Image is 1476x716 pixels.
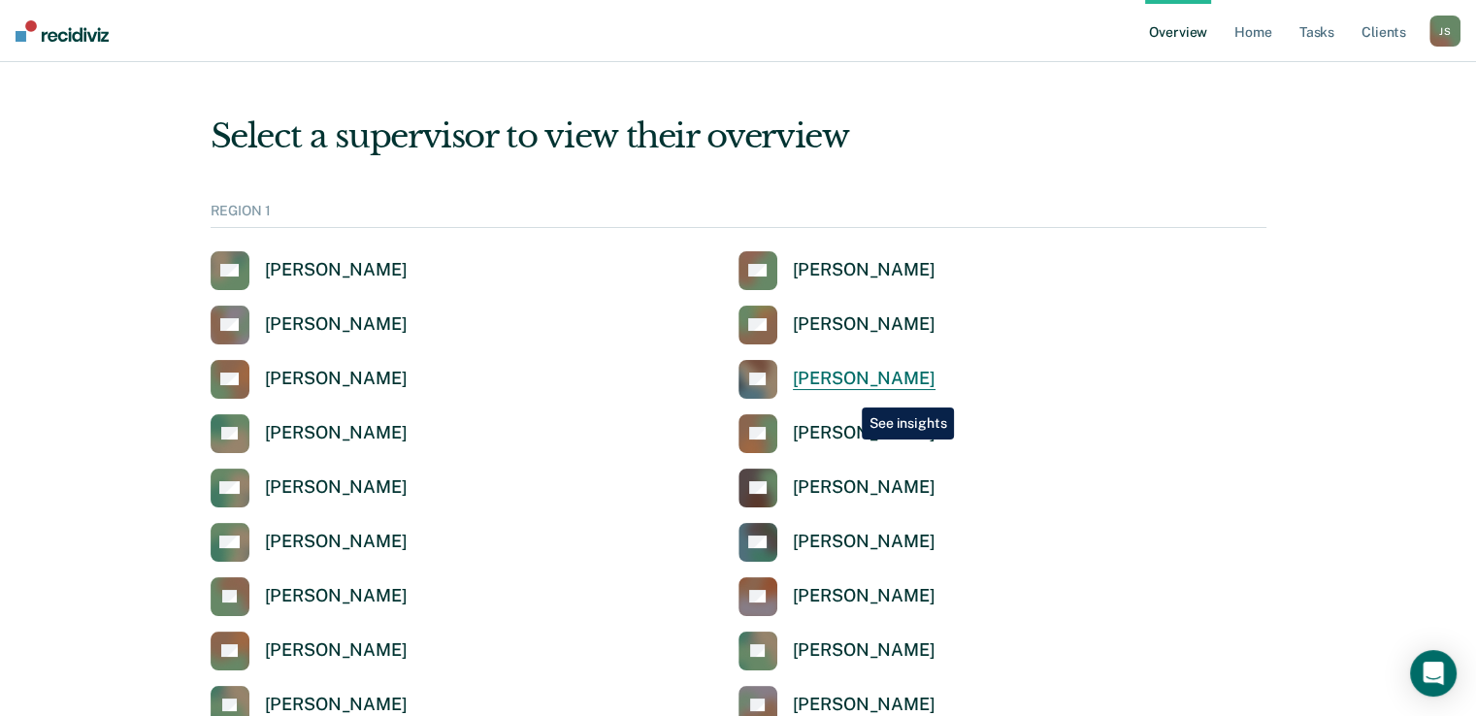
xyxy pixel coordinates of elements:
div: [PERSON_NAME] [793,422,935,444]
div: [PERSON_NAME] [793,694,935,716]
div: [PERSON_NAME] [265,694,408,716]
a: [PERSON_NAME] [211,414,408,453]
div: [PERSON_NAME] [265,313,408,336]
div: [PERSON_NAME] [793,531,935,553]
div: [PERSON_NAME] [265,422,408,444]
a: [PERSON_NAME] [211,632,408,670]
div: J S [1429,16,1460,47]
div: [PERSON_NAME] [793,639,935,662]
a: [PERSON_NAME] [738,414,935,453]
div: [PERSON_NAME] [793,259,935,281]
a: [PERSON_NAME] [738,251,935,290]
a: [PERSON_NAME] [738,523,935,562]
a: [PERSON_NAME] [738,632,935,670]
a: [PERSON_NAME] [211,251,408,290]
a: [PERSON_NAME] [738,469,935,507]
a: [PERSON_NAME] [211,523,408,562]
div: Select a supervisor to view their overview [211,116,1266,156]
button: JS [1429,16,1460,47]
div: [PERSON_NAME] [265,259,408,281]
div: [PERSON_NAME] [793,585,935,607]
div: [PERSON_NAME] [793,368,935,390]
div: [PERSON_NAME] [793,313,935,336]
a: [PERSON_NAME] [738,577,935,616]
a: [PERSON_NAME] [738,306,935,344]
div: [PERSON_NAME] [793,476,935,499]
div: Open Intercom Messenger [1410,650,1457,697]
img: Recidiviz [16,20,109,42]
a: [PERSON_NAME] [211,577,408,616]
div: [PERSON_NAME] [265,639,408,662]
div: [PERSON_NAME] [265,531,408,553]
a: [PERSON_NAME] [211,469,408,507]
div: REGION 1 [211,203,1266,228]
div: [PERSON_NAME] [265,368,408,390]
div: [PERSON_NAME] [265,585,408,607]
a: [PERSON_NAME] [738,360,935,399]
div: [PERSON_NAME] [265,476,408,499]
a: [PERSON_NAME] [211,306,408,344]
a: [PERSON_NAME] [211,360,408,399]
